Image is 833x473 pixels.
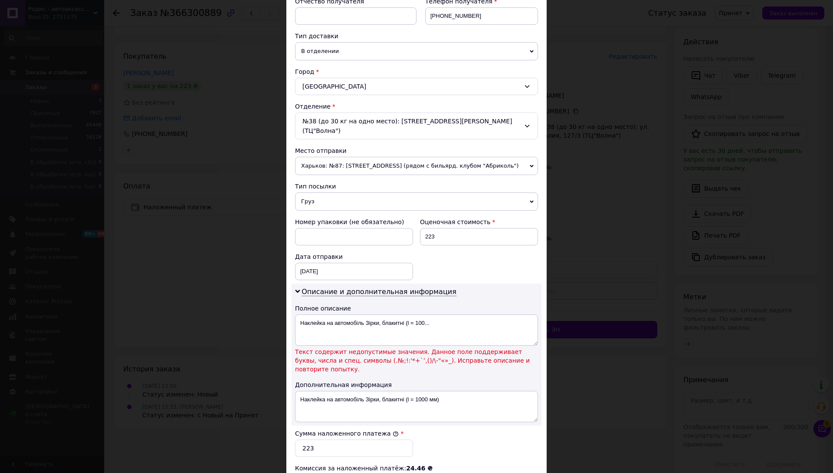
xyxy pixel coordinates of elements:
[295,347,538,374] span: Текст содержит недопустимые значения. Данное поле поддерживает буквы, числа и спец. символы (.№;!...
[295,33,338,40] span: Тип доставки
[295,78,538,95] div: [GEOGRAPHIC_DATA]
[295,380,538,389] div: Дополнительная информация
[295,314,538,346] textarea: Наклейка на автомобіль Зірки, блакитні (l = 100...
[420,218,538,226] div: Оценочная стоимость
[425,7,538,25] input: +380
[302,288,456,296] span: Описание и дополнительная информация
[295,183,336,190] span: Тип посылки
[295,157,538,175] span: Харьков: №87: [STREET_ADDRESS] (рядом с бильярд. клубом "Абриколь")
[295,192,538,211] span: Груз
[295,112,538,139] div: №38 (до 30 кг на одно место): [STREET_ADDRESS][PERSON_NAME] (ТЦ"Волна")
[295,147,347,154] span: Место отправки
[295,42,538,60] span: В отделении
[295,102,538,111] div: Отделение
[295,218,413,226] div: Номер упаковки (не обязательно)
[295,430,399,437] label: Сумма наложенного платежа
[406,465,433,472] span: 24.46 ₴
[295,391,538,422] textarea: Наклейка на автомобіль Зірки, блакитні (l = 1000 мм)
[295,464,538,473] div: Комиссия за наложенный платёж:
[295,67,538,76] div: Город
[295,252,413,261] div: Дата отправки
[295,304,538,313] div: Полное описание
